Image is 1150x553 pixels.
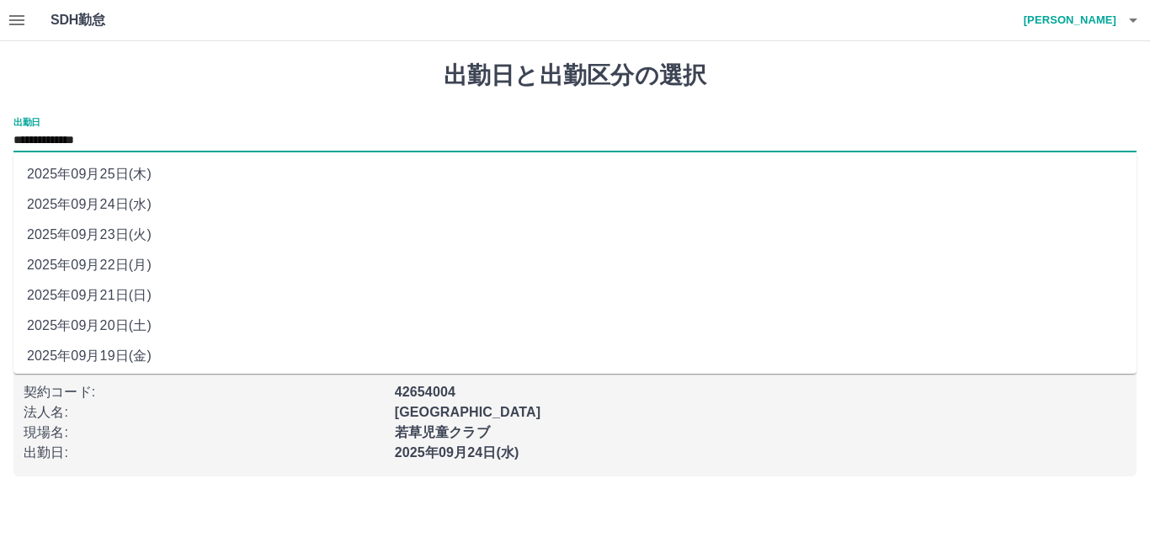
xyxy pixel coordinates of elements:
[395,385,455,399] b: 42654004
[13,159,1137,189] li: 2025年09月25日(木)
[24,423,385,443] p: 現場名 :
[13,220,1137,250] li: 2025年09月23日(火)
[13,189,1137,220] li: 2025年09月24日(水)
[395,445,519,460] b: 2025年09月24日(水)
[24,443,385,463] p: 出勤日 :
[13,371,1137,401] li: 2025年09月18日(木)
[13,280,1137,311] li: 2025年09月21日(日)
[24,382,385,402] p: 契約コード :
[13,250,1137,280] li: 2025年09月22日(月)
[13,311,1137,341] li: 2025年09月20日(土)
[13,341,1137,371] li: 2025年09月19日(金)
[24,402,385,423] p: 法人名 :
[395,425,490,439] b: 若草児童クラブ
[13,115,40,128] label: 出勤日
[395,405,541,419] b: [GEOGRAPHIC_DATA]
[13,61,1137,90] h1: 出勤日と出勤区分の選択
